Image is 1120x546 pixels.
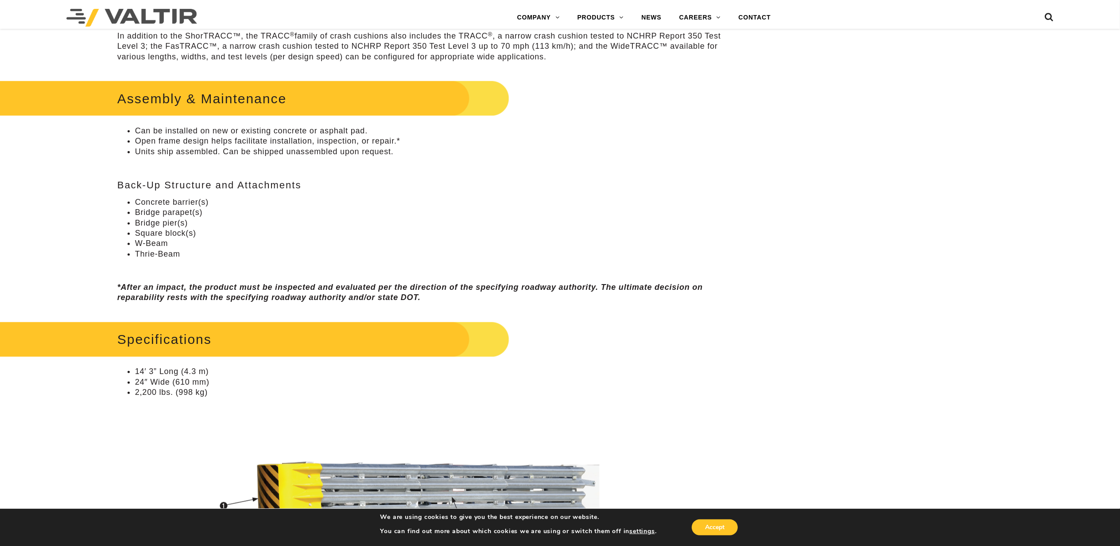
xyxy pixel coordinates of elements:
p: In addition to the ShorTRACC™, the TRACC family of crash cushions also includes the TRACC , a nar... [117,31,723,62]
li: 14′ 3” Long (4.3 m) [135,367,723,377]
sup: ® [290,31,295,38]
li: Square block(s) [135,228,723,238]
li: Units ship assembled. Can be shipped unassembled upon request. [135,147,723,157]
li: Can be installed on new or existing concrete or asphalt pad. [135,126,723,136]
a: NEWS [632,9,670,27]
button: Accept [692,519,738,535]
a: CAREERS [670,9,730,27]
li: Bridge parapet(s) [135,207,723,218]
a: CONTACT [730,9,780,27]
p: You can find out more about which cookies we are using or switch them off in . [380,527,657,535]
p: We are using cookies to give you the best experience on our website. [380,513,657,521]
li: W-Beam [135,238,723,249]
li: 24″ Wide (610 mm) [135,377,723,387]
li: Bridge pier(s) [135,218,723,228]
a: COMPANY [508,9,569,27]
li: Thrie-Beam [135,249,723,259]
li: Open frame design helps facilitate installation, inspection, or repair.* [135,136,723,146]
li: 2,200 lbs. (998 kg) [135,387,723,398]
sup: ® [488,31,493,38]
h3: Back-Up Structure and Attachments [117,180,723,191]
button: settings [629,527,655,535]
a: PRODUCTS [569,9,633,27]
img: Valtir [66,9,197,27]
li: Concrete barrier(s) [135,197,723,207]
em: *After an impact, the product must be inspected and evaluated per the direction of the specifying... [117,283,703,302]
